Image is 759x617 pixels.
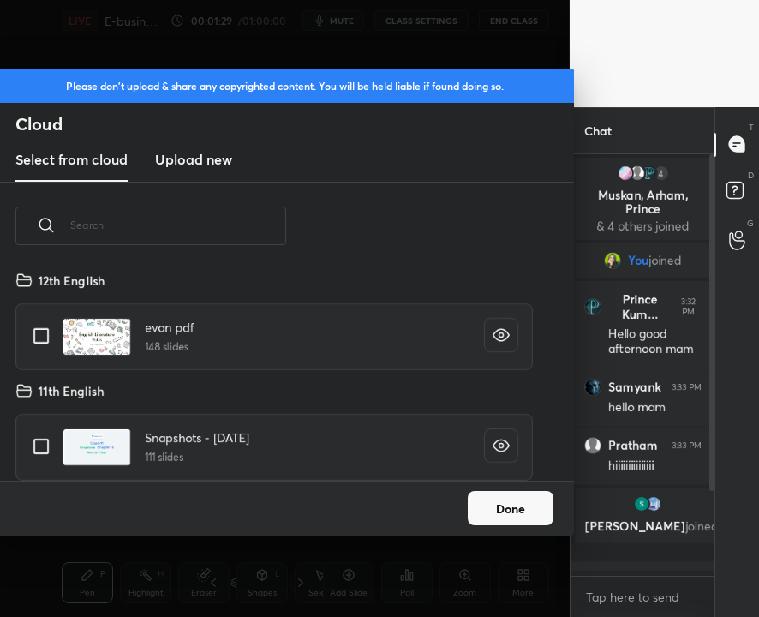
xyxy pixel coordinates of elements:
[628,165,645,182] img: default.png
[584,298,601,315] img: 8fc539850c3d4540b22a6ec6abc09c5b.jpg
[652,165,669,182] div: 4
[644,495,661,512] img: 3
[616,165,633,182] img: b175aa811d604a8287219e2c1866536b.jpg
[571,154,715,571] div: grid
[640,165,657,182] img: 8fc539850c3d4540b22a6ec6abc09c5b.jpg
[145,428,249,446] h4: Snapshots - [DATE]
[747,217,754,230] p: G
[604,252,621,269] img: 34e08daa2d0c41a6af7999b2b02680a8.jpg
[38,382,104,400] h4: 11th English
[584,379,601,396] img: 3
[648,254,682,267] span: joined
[672,440,702,451] div: 3:33 PM
[585,219,701,233] p: & 4 others joined
[63,428,131,466] img: 1614235524I1HVKX.pdf
[585,189,701,216] p: Muskan, Arham, Prince
[748,169,754,182] p: D
[468,491,553,525] button: Done
[145,450,249,465] h5: 111 slides
[608,326,702,358] div: Hello good afternoon mam
[632,495,649,512] img: 3
[608,458,702,475] div: hiiiiiiiiiiiiiii
[628,254,648,267] span: You
[685,518,719,534] span: joined
[145,318,194,336] h4: evan pdf
[70,189,286,261] input: Search
[585,519,709,533] p: [PERSON_NAME]
[608,399,702,416] div: hello mam
[608,438,658,453] h6: Pratham
[608,291,672,322] h6: Prince Kum...
[675,297,702,317] div: 3:32 PM
[15,113,574,135] h2: Cloud
[155,149,232,170] h3: Upload new
[15,149,128,170] h3: Select from cloud
[608,380,660,395] h6: Samyank
[38,272,105,290] h4: 12th English
[584,437,601,454] img: default.png
[672,382,702,392] div: 3:33 PM
[571,108,625,153] p: Chat
[749,121,754,134] p: T
[145,339,194,355] h5: 148 slides
[63,318,131,356] img: 1614142134XMDJCQ.pdf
